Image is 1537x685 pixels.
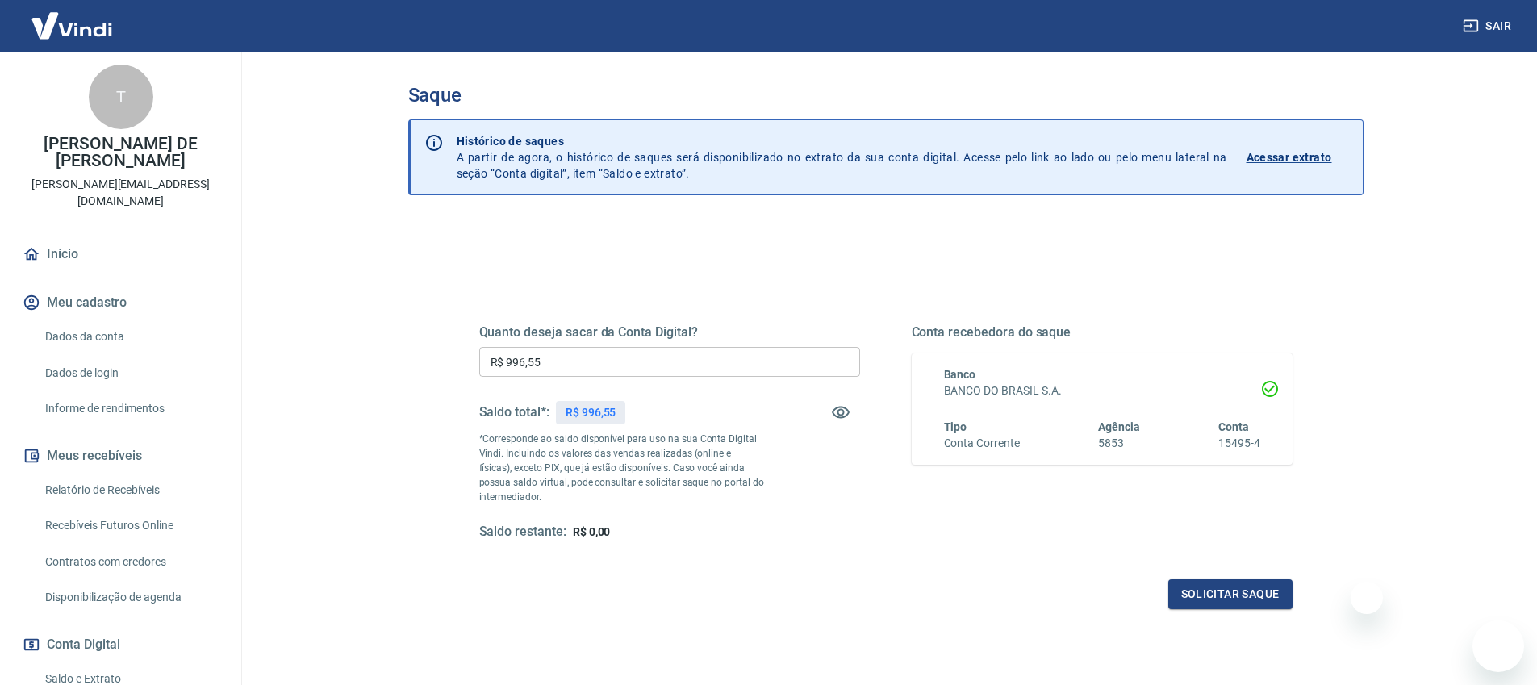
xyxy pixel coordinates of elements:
[19,236,222,272] a: Início
[39,474,222,507] a: Relatório de Recebíveis
[1247,133,1350,182] a: Acessar extrato
[457,133,1227,182] p: A partir de agora, o histórico de saques será disponibilizado no extrato da sua conta digital. Ac...
[479,324,860,340] h5: Quanto deseja sacar da Conta Digital?
[1460,11,1518,41] button: Sair
[13,136,228,169] p: [PERSON_NAME] DE [PERSON_NAME]
[479,524,566,541] h5: Saldo restante:
[408,84,1364,107] h3: Saque
[39,392,222,425] a: Informe de rendimentos
[89,65,153,129] div: T
[1168,579,1293,609] button: Solicitar saque
[944,382,1260,399] h6: BANCO DO BRASIL S.A.
[457,133,1227,149] p: Histórico de saques
[1247,149,1332,165] p: Acessar extrato
[39,320,222,353] a: Dados da conta
[1218,420,1249,433] span: Conta
[19,627,222,662] button: Conta Digital
[39,357,222,390] a: Dados de login
[573,525,611,538] span: R$ 0,00
[912,324,1293,340] h5: Conta recebedora do saque
[1098,435,1140,452] h6: 5853
[1098,420,1140,433] span: Agência
[19,285,222,320] button: Meu cadastro
[944,435,1020,452] h6: Conta Corrente
[1218,435,1260,452] h6: 15495-4
[944,368,976,381] span: Banco
[1472,620,1524,672] iframe: Botão para abrir a janela de mensagens
[39,581,222,614] a: Disponibilização de agenda
[944,420,967,433] span: Tipo
[39,509,222,542] a: Recebíveis Futuros Online
[19,438,222,474] button: Meus recebíveis
[566,404,616,421] p: R$ 996,55
[479,404,549,420] h5: Saldo total*:
[13,176,228,210] p: [PERSON_NAME][EMAIL_ADDRESS][DOMAIN_NAME]
[39,545,222,578] a: Contratos com credores
[479,432,765,504] p: *Corresponde ao saldo disponível para uso na sua Conta Digital Vindi. Incluindo os valores das ve...
[19,1,124,50] img: Vindi
[1351,582,1383,614] iframe: Fechar mensagem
